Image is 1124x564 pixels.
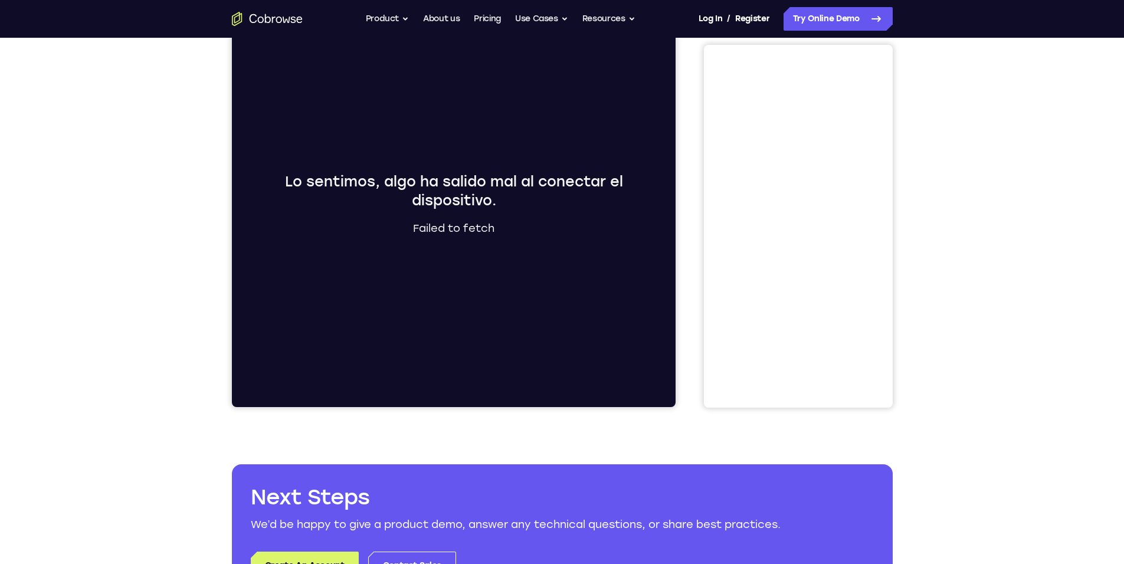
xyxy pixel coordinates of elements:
[582,7,635,31] button: Resources
[727,12,730,26] span: /
[699,7,722,31] a: Log In
[474,7,501,31] a: Pricing
[366,7,409,31] button: Product
[423,7,460,31] a: About us
[515,7,568,31] button: Use Cases
[251,483,874,511] h2: Next Steps
[232,12,676,407] iframe: Agent
[232,12,303,26] a: Go to the home page
[784,7,893,31] a: Try Online Demo
[251,516,874,533] p: We’d be happy to give a product demo, answer any technical questions, or share best practices.
[735,7,769,31] a: Register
